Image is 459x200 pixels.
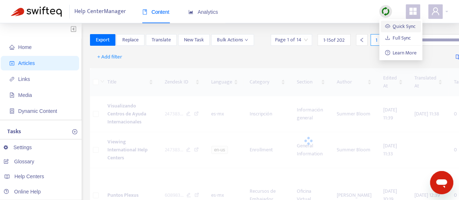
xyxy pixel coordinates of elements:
span: appstore [409,7,417,16]
span: file-image [9,93,15,98]
span: Media [18,92,32,98]
span: book [142,9,147,15]
a: Quick Sync [385,22,416,30]
span: 1 - 15 of 202 [323,36,345,44]
button: New Task [178,34,210,46]
span: down [245,38,248,42]
button: + Add filter [92,51,128,63]
span: Articles [18,60,35,66]
img: sync.dc5367851b00ba804db3.png [381,7,390,16]
img: Swifteq [11,7,62,17]
span: Dynamic Content [18,108,57,114]
span: Help Center Manager [74,5,126,19]
span: Replace [122,36,139,44]
span: Analytics [188,9,218,15]
a: Online Help [4,189,41,195]
button: Translate [146,34,177,46]
span: Content [142,9,169,15]
span: user [431,7,440,16]
span: area-chart [188,9,193,15]
button: Replace [116,34,144,46]
span: link [9,77,15,82]
iframe: Button to launch messaging window [430,171,453,194]
span: container [9,109,15,114]
span: Links [18,76,30,82]
span: Export [96,36,110,44]
span: Translate [152,36,171,44]
span: Help Centers [15,174,44,179]
span: left [359,37,364,42]
span: New Task [184,36,204,44]
span: plus-circle [72,129,77,134]
a: question-circleLearn More [385,49,417,57]
span: Home [18,44,32,50]
span: Bulk Actions [217,36,248,44]
a: Glossary [4,159,34,164]
div: 1 [370,34,382,46]
p: Tasks [7,127,21,136]
span: home [9,45,15,50]
button: Export [90,34,115,46]
span: account-book [9,61,15,66]
a: Full Sync [385,34,411,42]
span: + Add filter [97,53,122,61]
button: Bulk Actionsdown [211,34,254,46]
a: Settings [4,144,32,150]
